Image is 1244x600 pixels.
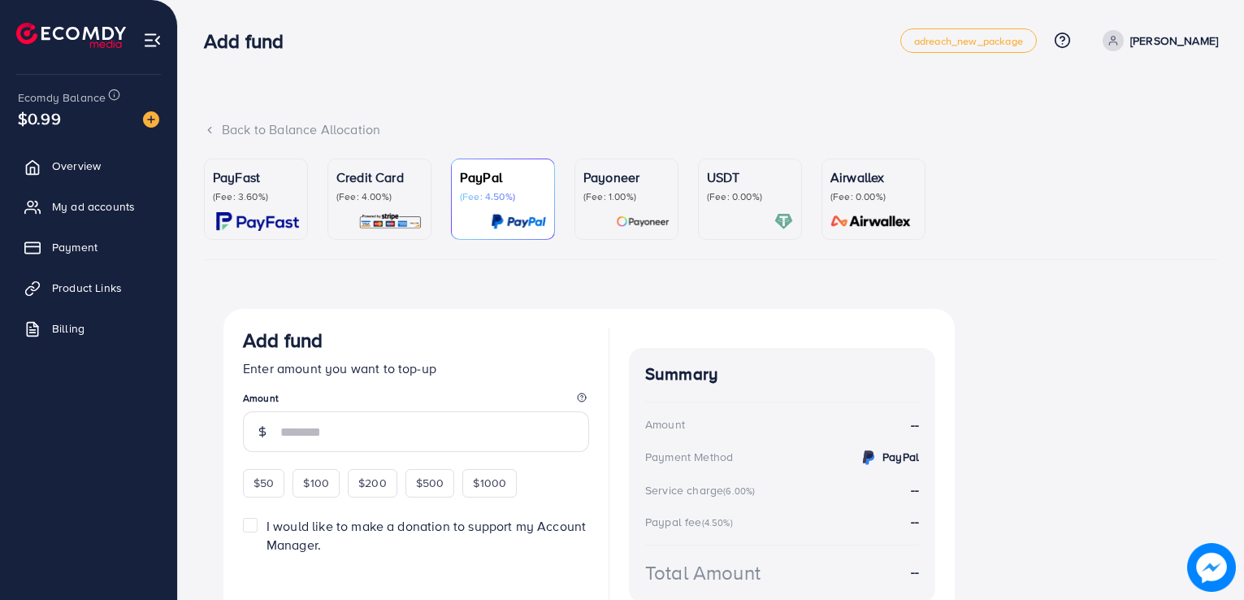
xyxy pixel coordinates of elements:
span: Ecomdy Balance [18,89,106,106]
img: logo [16,23,126,48]
div: Amount [645,416,685,433]
legend: Amount [243,391,589,411]
img: credit [859,448,878,467]
strong: -- [911,563,919,581]
p: Payoneer [583,167,670,187]
span: My ad accounts [52,198,135,215]
p: (Fee: 4.50%) [460,190,546,203]
span: adreach_new_package [914,36,1023,46]
img: card [616,212,670,231]
img: image [143,111,159,128]
div: Total Amount [645,559,761,587]
div: Paypal fee [645,514,738,530]
span: Billing [52,320,85,337]
img: image [1191,547,1231,587]
p: (Fee: 0.00%) [830,190,917,203]
span: I would like to make a donation to support my Account Manager. [267,517,586,554]
p: Enter amount you want to top-up [243,359,589,378]
a: Payment [12,231,165,263]
p: PayFast [213,167,299,187]
span: Product Links [52,280,122,296]
h4: Summary [645,364,919,385]
span: Payment [52,239,98,255]
strong: PayPal [882,449,919,465]
div: Payment Method [645,449,733,465]
a: [PERSON_NAME] [1096,30,1218,51]
span: $500 [416,475,444,491]
a: Overview [12,150,165,182]
img: card [774,212,793,231]
div: Back to Balance Allocation [204,120,1218,139]
p: USDT [707,167,793,187]
p: (Fee: 4.00%) [336,190,423,203]
img: menu [143,31,162,50]
span: $0.99 [18,107,61,130]
h3: Add fund [204,29,297,53]
strong: -- [911,480,919,498]
p: [PERSON_NAME] [1130,31,1218,50]
span: $100 [303,475,329,491]
small: (6.00%) [723,485,755,498]
strong: -- [911,415,919,434]
img: card [826,212,917,231]
img: card [358,212,423,231]
img: card [491,212,546,231]
div: Service charge [645,482,760,498]
img: card [216,212,299,231]
span: Overview [52,158,101,174]
p: PayPal [460,167,546,187]
p: (Fee: 0.00%) [707,190,793,203]
p: (Fee: 1.00%) [583,190,670,203]
span: $50 [254,475,274,491]
a: adreach_new_package [900,28,1037,53]
small: (4.50%) [702,516,733,529]
p: Credit Card [336,167,423,187]
span: $200 [358,475,387,491]
p: Airwallex [830,167,917,187]
span: $1000 [473,475,506,491]
strong: -- [911,512,919,530]
a: Billing [12,312,165,345]
a: My ad accounts [12,190,165,223]
p: (Fee: 3.60%) [213,190,299,203]
a: Product Links [12,272,165,304]
h3: Add fund [243,328,323,352]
